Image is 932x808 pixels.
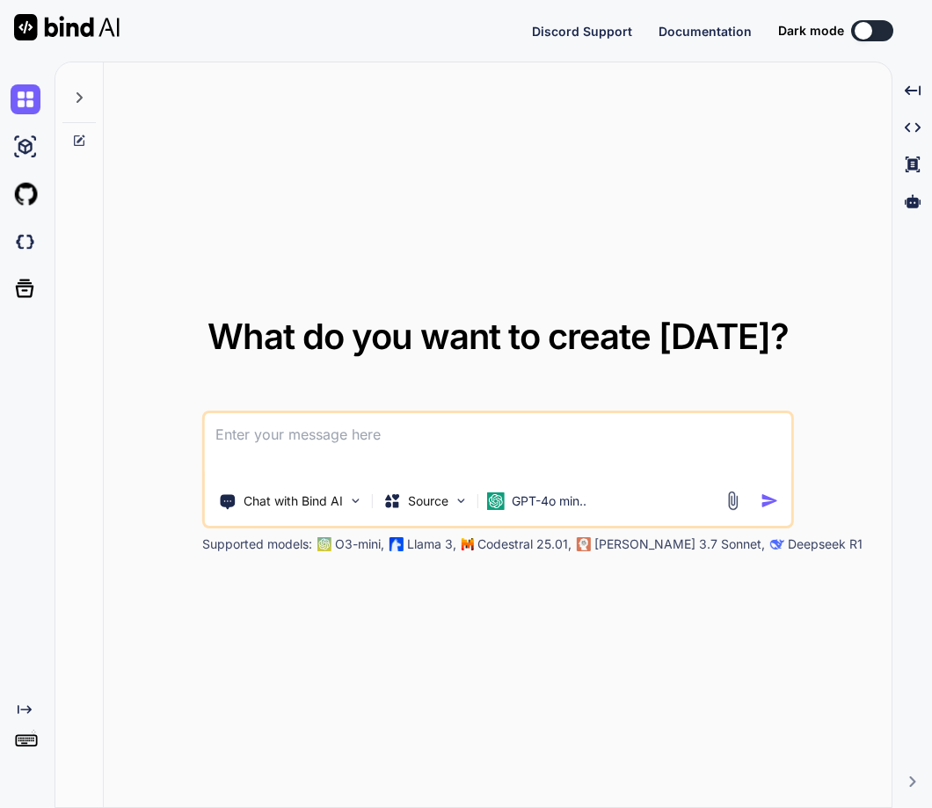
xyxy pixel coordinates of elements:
img: icon [760,491,778,510]
p: Supported models: [202,535,312,553]
p: Llama 3, [407,535,456,553]
button: Discord Support [532,22,632,40]
img: GPT-4 [317,537,331,551]
span: What do you want to create [DATE]? [208,315,789,358]
img: darkCloudIdeIcon [11,227,40,257]
img: githubLight [11,179,40,209]
span: Dark mode [778,22,844,40]
p: Chat with Bind AI [244,492,343,510]
img: chat [11,84,40,114]
p: Codestral 25.01, [477,535,572,553]
p: O3-mini, [335,535,384,553]
img: Mistral-AI [462,538,474,550]
img: GPT-4o mini [487,492,505,510]
span: Documentation [659,24,752,39]
img: attachment [722,491,742,511]
p: GPT-4o min.. [512,492,586,510]
p: Deepseek R1 [788,535,863,553]
span: Discord Support [532,24,632,39]
p: Source [408,492,448,510]
img: Bind AI [14,14,120,40]
img: ai-studio [11,132,40,162]
button: Documentation [659,22,752,40]
img: Llama2 [390,537,404,551]
p: [PERSON_NAME] 3.7 Sonnet, [594,535,765,553]
img: claude [770,537,784,551]
img: Pick Models [454,493,469,508]
img: Pick Tools [348,493,363,508]
img: claude [577,537,591,551]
